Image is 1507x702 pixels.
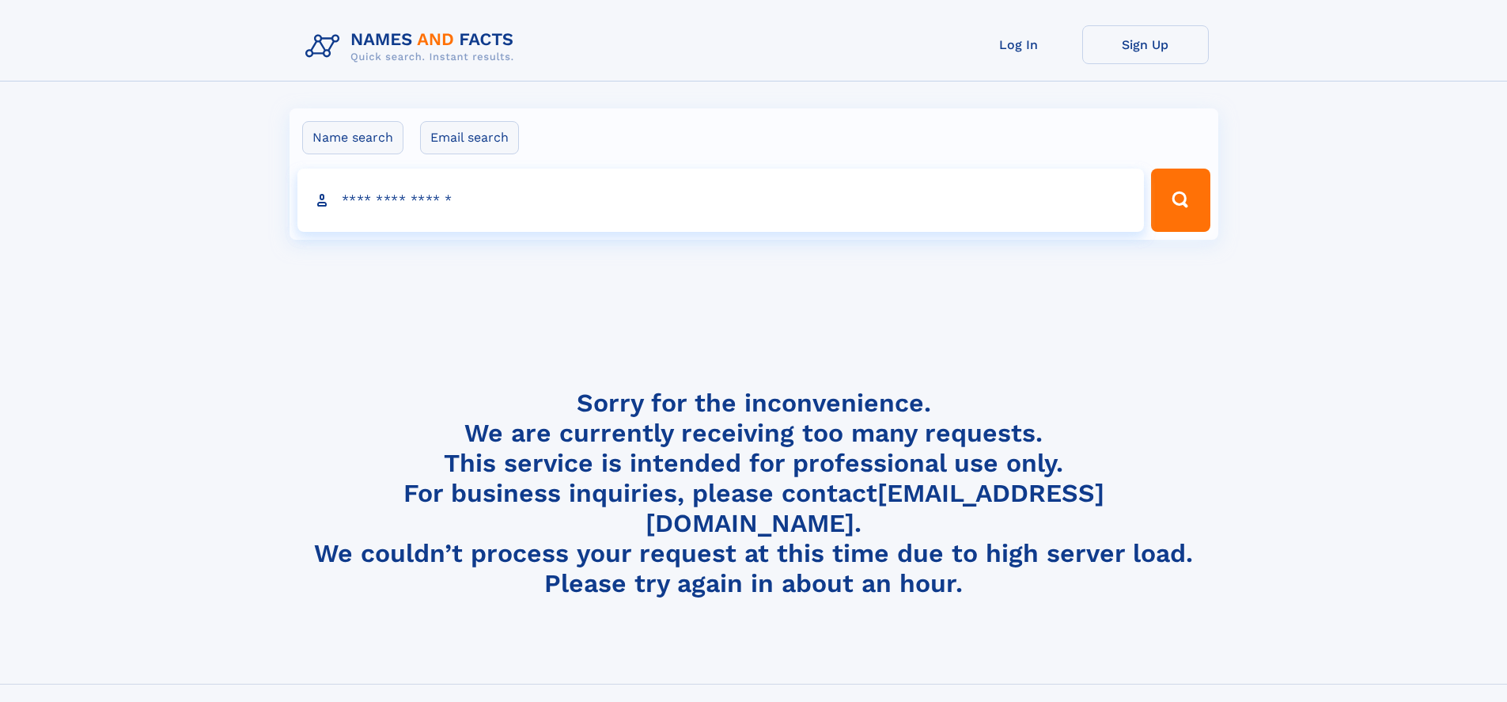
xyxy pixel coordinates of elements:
[646,478,1104,538] a: [EMAIL_ADDRESS][DOMAIN_NAME]
[1151,169,1210,232] button: Search Button
[299,388,1209,599] h4: Sorry for the inconvenience. We are currently receiving too many requests. This service is intend...
[420,121,519,154] label: Email search
[297,169,1145,232] input: search input
[1082,25,1209,64] a: Sign Up
[302,121,403,154] label: Name search
[299,25,527,68] img: Logo Names and Facts
[956,25,1082,64] a: Log In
